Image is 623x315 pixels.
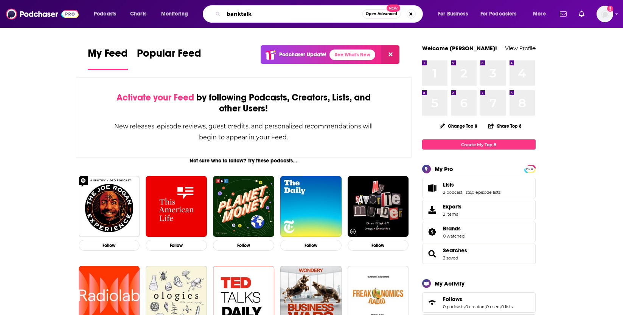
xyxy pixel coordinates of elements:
[130,9,146,19] span: Charts
[607,6,613,12] svg: Add a profile image
[443,181,454,188] span: Lists
[475,8,528,20] button: open menu
[348,240,409,251] button: Follow
[280,176,342,237] img: The Daily
[329,49,375,60] a: See What's New
[443,296,513,303] a: Follows
[486,304,500,309] a: 0 users
[443,296,462,303] span: Follows
[443,225,465,232] a: Brands
[213,240,274,251] button: Follow
[79,240,140,251] button: Follow
[125,8,151,20] a: Charts
[279,51,326,58] p: Podchaser Update!
[422,139,536,150] a: Create My Top 8
[443,203,461,210] span: Exports
[137,47,201,64] span: Popular Feed
[443,304,465,309] a: 0 podcasts
[443,233,465,239] a: 0 watched
[525,166,534,171] a: PRO
[533,9,546,19] span: More
[114,92,374,114] div: by following Podcasts, Creators, Lists, and other Users!
[387,5,400,12] span: New
[425,249,440,259] a: Searches
[156,8,198,20] button: open menu
[472,190,500,195] a: 0 episode lists
[425,227,440,237] a: Brands
[89,8,126,20] button: open menu
[501,304,513,309] a: 0 lists
[597,6,613,22] img: User Profile
[465,304,485,309] a: 0 creators
[114,121,374,143] div: New releases, episode reviews, guest credits, and personalized recommendations will begin to appe...
[422,244,536,264] span: Searches
[366,12,397,16] span: Open Advanced
[6,7,79,21] img: Podchaser - Follow, Share and Rate Podcasts
[213,176,274,237] img: Planet Money
[433,8,477,20] button: open menu
[76,157,412,164] div: Not sure who to follow? Try these podcasts...
[485,304,486,309] span: ,
[443,225,461,232] span: Brands
[117,92,194,103] span: Activate your Feed
[422,200,536,220] a: Exports
[528,8,555,20] button: open menu
[435,121,482,131] button: Change Top 8
[362,9,401,19] button: Open AdvancedNew
[443,255,458,261] a: 3 saved
[88,47,128,70] a: My Feed
[425,297,440,308] a: Follows
[137,47,201,70] a: Popular Feed
[597,6,613,22] button: Show profile menu
[597,6,613,22] span: Logged in as ellerylsmith123
[210,5,430,23] div: Search podcasts, credits, & more...
[443,212,461,217] span: 2 items
[488,119,522,133] button: Share Top 8
[161,9,188,19] span: Monitoring
[435,280,465,287] div: My Activity
[465,304,465,309] span: ,
[422,45,497,52] a: Welcome [PERSON_NAME]!
[576,8,587,20] a: Show notifications dropdown
[422,292,536,313] span: Follows
[500,304,501,309] span: ,
[422,222,536,242] span: Brands
[480,9,517,19] span: For Podcasters
[146,176,207,237] img: This American Life
[348,176,409,237] img: My Favorite Murder with Karen Kilgariff and Georgia Hardstark
[422,178,536,198] span: Lists
[557,8,570,20] a: Show notifications dropdown
[505,45,536,52] a: View Profile
[224,8,362,20] input: Search podcasts, credits, & more...
[443,181,500,188] a: Lists
[94,9,116,19] span: Podcasts
[425,183,440,193] a: Lists
[146,240,207,251] button: Follow
[443,190,471,195] a: 2 podcast lists
[79,176,140,237] img: The Joe Rogan Experience
[280,240,342,251] button: Follow
[443,247,467,254] a: Searches
[435,165,453,173] div: My Pro
[438,9,468,19] span: For Business
[425,205,440,215] span: Exports
[88,47,128,64] span: My Feed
